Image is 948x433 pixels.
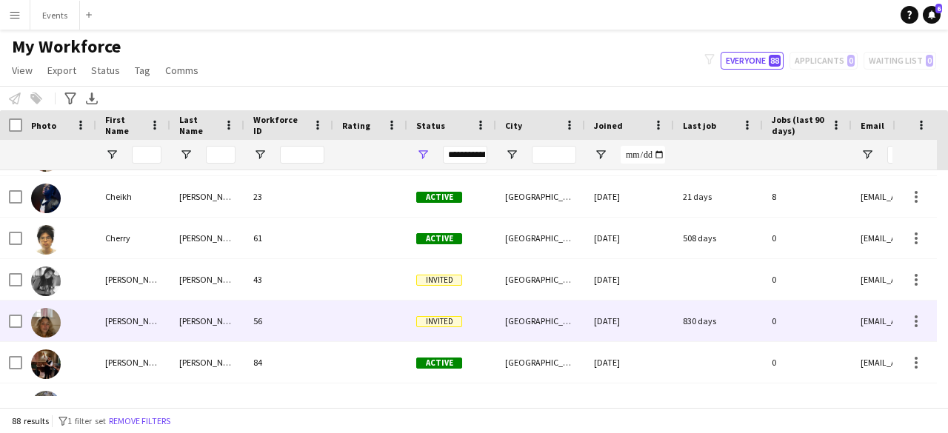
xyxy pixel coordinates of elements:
[206,146,236,164] input: Last Name Filter Input
[30,1,80,30] button: Events
[253,148,267,161] button: Open Filter Menu
[165,64,198,77] span: Comms
[505,120,522,131] span: City
[585,176,674,217] div: [DATE]
[96,342,170,383] div: [PERSON_NAME]
[170,342,244,383] div: [PERSON_NAME]
[159,61,204,80] a: Comms
[170,176,244,217] div: [PERSON_NAME]
[772,114,825,136] span: Jobs (last 90 days)
[416,233,462,244] span: Active
[674,218,763,258] div: 508 days
[923,6,941,24] a: 6
[170,301,244,341] div: [PERSON_NAME]
[31,120,56,131] span: Photo
[594,148,607,161] button: Open Filter Menu
[47,64,76,77] span: Export
[96,259,170,300] div: [PERSON_NAME]
[170,383,244,424] div: [PERSON_NAME]
[253,114,307,136] span: Workforce ID
[505,148,518,161] button: Open Filter Menu
[31,391,61,420] img: Daniel Butler
[496,301,585,341] div: [GEOGRAPHIC_DATA]
[674,176,763,217] div: 21 days
[861,120,884,131] span: Email
[683,120,716,131] span: Last job
[416,316,462,327] span: Invited
[769,55,781,67] span: 88
[416,358,462,369] span: Active
[179,114,218,136] span: Last Name
[721,52,784,70] button: Everyone88
[132,146,161,164] input: First Name Filter Input
[763,259,852,300] div: 0
[105,114,144,136] span: First Name
[621,146,665,164] input: Joined Filter Input
[106,413,173,429] button: Remove filters
[12,64,33,77] span: View
[61,90,79,107] app-action-btn: Advanced filters
[416,148,430,161] button: Open Filter Menu
[129,61,156,80] a: Tag
[31,184,61,213] img: Cheikh Mbaye
[416,192,462,203] span: Active
[244,301,333,341] div: 56
[31,308,61,338] img: Christy Llewellyn
[96,176,170,217] div: Cheikh
[763,342,852,383] div: 0
[935,4,942,13] span: 6
[170,218,244,258] div: [PERSON_NAME]
[85,61,126,80] a: Status
[12,36,121,58] span: My Workforce
[135,64,150,77] span: Tag
[585,301,674,341] div: [DATE]
[41,61,82,80] a: Export
[96,301,170,341] div: [PERSON_NAME]
[763,176,852,217] div: 8
[674,301,763,341] div: 830 days
[496,259,585,300] div: [GEOGRAPHIC_DATA]
[31,225,61,255] img: Cherry Wong
[244,342,333,383] div: 84
[280,146,324,164] input: Workforce ID Filter Input
[342,120,370,131] span: Rating
[496,383,585,424] div: Carterton
[96,383,170,424] div: [PERSON_NAME]
[585,218,674,258] div: [DATE]
[91,64,120,77] span: Status
[496,218,585,258] div: [GEOGRAPHIC_DATA]
[861,148,874,161] button: Open Filter Menu
[674,383,763,424] div: 256 days
[170,259,244,300] div: [PERSON_NAME]
[96,218,170,258] div: Cherry
[585,383,674,424] div: [DATE]
[416,120,445,131] span: Status
[179,148,193,161] button: Open Filter Menu
[763,301,852,341] div: 0
[763,383,852,424] div: 0
[496,176,585,217] div: [GEOGRAPHIC_DATA]
[496,342,585,383] div: [GEOGRAPHIC_DATA]
[244,383,333,424] div: 39
[763,218,852,258] div: 0
[67,415,106,426] span: 1 filter set
[594,120,623,131] span: Joined
[585,259,674,300] div: [DATE]
[244,218,333,258] div: 61
[83,90,101,107] app-action-btn: Export XLSX
[31,349,61,379] img: craig shea
[532,146,576,164] input: City Filter Input
[6,61,39,80] a: View
[244,176,333,217] div: 23
[585,342,674,383] div: [DATE]
[416,275,462,286] span: Invited
[105,148,118,161] button: Open Filter Menu
[31,266,61,296] img: Chiara Mariani
[244,259,333,300] div: 43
